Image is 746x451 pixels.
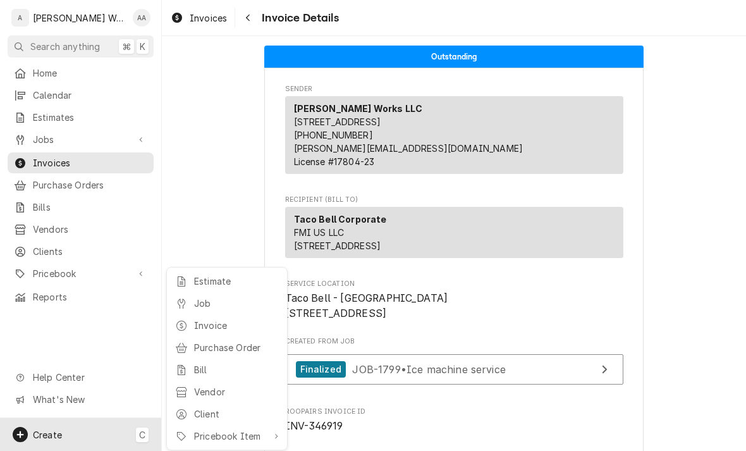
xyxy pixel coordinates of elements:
[194,429,267,443] div: Pricebook Item
[194,319,279,332] div: Invoice
[194,297,279,310] div: Job
[194,407,279,421] div: Client
[194,275,279,288] div: Estimate
[194,363,279,376] div: Bill
[194,385,279,398] div: Vendor
[194,341,279,354] div: Purchase Order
